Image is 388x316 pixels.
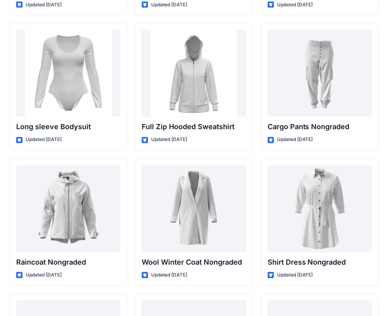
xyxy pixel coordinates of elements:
p: Updated [DATE] [277,271,313,280]
a: Wool Winter Coat Nongraded [142,166,246,252]
p: Updated [DATE] [151,1,187,9]
a: Cargo Pants Nongraded [268,30,372,117]
p: Updated [DATE] [26,1,62,9]
p: Updated [DATE] [277,136,313,144]
p: Shirt Dress Nongraded [268,257,372,268]
p: Updated [DATE] [26,271,62,280]
a: Full Zip Hooded Sweatshirt [142,30,246,117]
a: Long sleeve Bodysuit [16,30,120,117]
p: Updated [DATE] [26,136,62,144]
p: Updated [DATE] [151,136,187,144]
a: Raincoat Nongraded [16,166,120,252]
p: Long sleeve Bodysuit [16,122,120,133]
a: Shirt Dress Nongraded [268,166,372,252]
p: Raincoat Nongraded [16,257,120,268]
p: Wool Winter Coat Nongraded [142,257,246,268]
p: Full Zip Hooded Sweatshirt [142,122,246,133]
p: Updated [DATE] [277,1,313,9]
p: Updated [DATE] [151,271,187,280]
p: Cargo Pants Nongraded [268,122,372,133]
